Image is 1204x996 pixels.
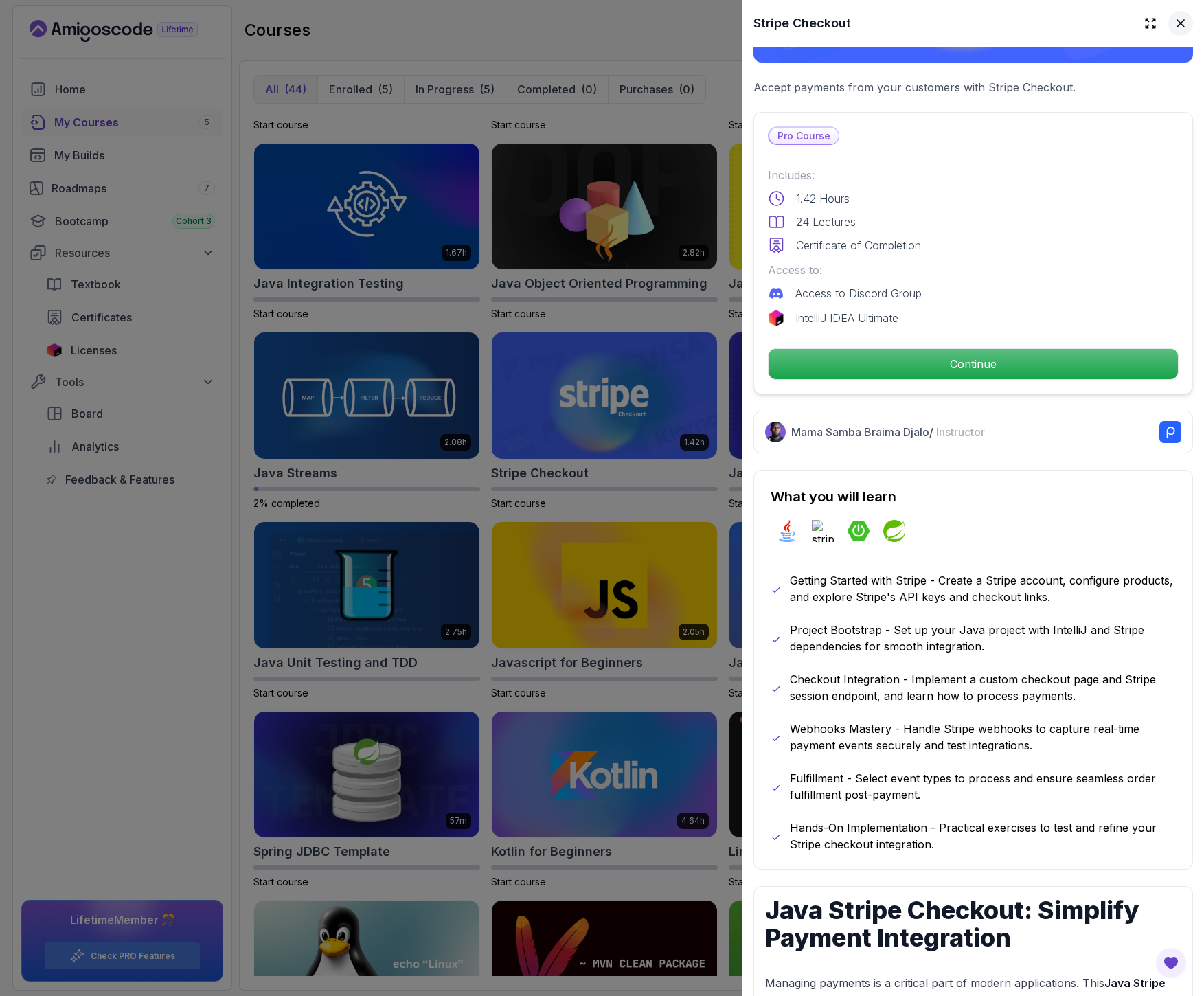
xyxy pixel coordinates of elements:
[796,237,921,253] p: Certificate of Completion
[796,214,856,230] p: 24 Lectures
[795,285,922,302] p: Access to Discord Group
[753,14,851,33] h2: Stripe Checkout
[790,819,1176,852] p: Hands-On Implementation - Practical exercises to test and refine your Stripe checkout integration.
[795,310,898,326] p: IntelliJ IDEA Ultimate
[768,167,1179,183] p: Includes:
[790,721,1176,754] p: Webhooks Mastery - Handle Stripe webhooks to capture real-time payment events securely and test i...
[812,520,834,542] img: stripe logo
[769,349,1178,379] p: Continue
[768,262,1179,278] p: Access to:
[1155,947,1188,980] button: Open Feedback Button
[848,520,870,542] img: spring-boot logo
[790,572,1176,605] p: Getting Started with Stripe - Create a Stripe account, configure products, and explore Stripe's A...
[790,622,1176,655] p: Project Bootstrap - Set up your Java project with IntelliJ and Stripe dependencies for smooth int...
[768,310,784,326] img: jetbrains logo
[790,671,1176,704] p: Checkout Integration - Implement a custom checkout page and Stripe session endpoint, and learn ho...
[765,896,1181,951] h1: Java Stripe Checkout: Simplify Payment Integration
[769,128,839,144] p: Pro Course
[791,424,985,440] p: Mama Samba Braima Djalo /
[776,520,798,542] img: java logo
[765,422,786,442] img: Nelson Djalo
[883,520,905,542] img: spring logo
[796,190,850,207] p: 1.42 Hours
[790,770,1176,803] p: Fulfillment - Select event types to process and ensure seamless order fulfillment post-payment.
[768,348,1179,380] button: Continue
[753,79,1193,95] p: Accept payments from your customers with Stripe Checkout.
[936,425,985,439] span: Instructor
[1138,11,1163,36] button: Expand drawer
[771,487,1176,506] h2: What you will learn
